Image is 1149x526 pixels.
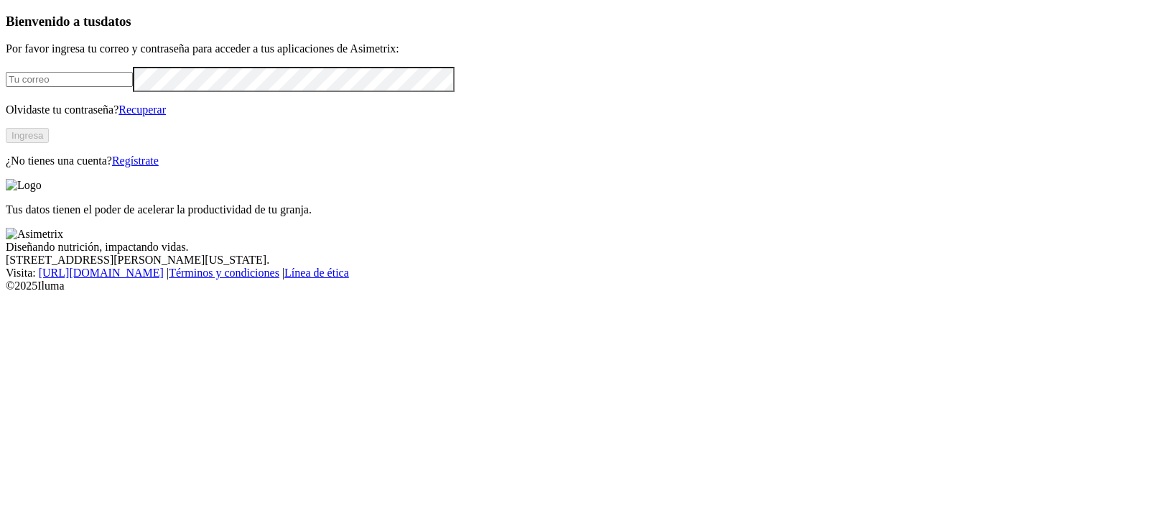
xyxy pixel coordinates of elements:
[6,254,1143,267] div: [STREET_ADDRESS][PERSON_NAME][US_STATE].
[6,280,1143,292] div: © 2025 Iluma
[39,267,164,279] a: [URL][DOMAIN_NAME]
[6,241,1143,254] div: Diseñando nutrición, impactando vidas.
[6,154,1143,167] p: ¿No tienes una cuenta?
[6,267,1143,280] div: Visita : | |
[6,14,1143,29] h3: Bienvenido a tus
[101,14,131,29] span: datos
[6,42,1143,55] p: Por favor ingresa tu correo y contraseña para acceder a tus aplicaciones de Asimetrix:
[6,128,49,143] button: Ingresa
[284,267,349,279] a: Línea de ética
[6,203,1143,216] p: Tus datos tienen el poder de acelerar la productividad de tu granja.
[112,154,159,167] a: Regístrate
[169,267,279,279] a: Términos y condiciones
[6,103,1143,116] p: Olvidaste tu contraseña?
[6,72,133,87] input: Tu correo
[6,228,63,241] img: Asimetrix
[118,103,166,116] a: Recuperar
[6,179,42,192] img: Logo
